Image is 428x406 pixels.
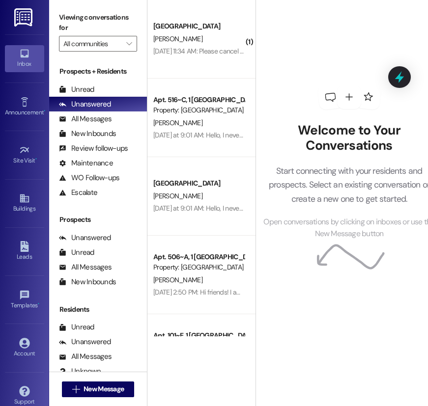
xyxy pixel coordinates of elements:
span: • [35,156,37,162]
img: ResiDesk Logo [14,8,34,27]
label: Viewing conversations for [59,10,137,36]
span: [PERSON_NAME] [153,275,202,284]
div: Prospects [49,215,147,225]
div: Unanswered [59,233,111,243]
div: Apt. 506~A, 1 [GEOGRAPHIC_DATA] [153,252,244,262]
a: Inbox [5,45,44,72]
div: All Messages [59,262,112,272]
div: Unread [59,247,94,258]
span: [PERSON_NAME] [153,191,202,200]
div: Maintenance [59,158,113,168]
div: Apt. 101~E, 1 [GEOGRAPHIC_DATA] [153,330,244,341]
div: All Messages [59,114,112,124]
div: Escalate [59,188,97,198]
a: Site Visit • [5,142,44,168]
span: [PERSON_NAME] [153,118,202,127]
div: [DATE] 11:34 AM: Please cancel my application, I'm moving forward with a different complex [153,47,410,55]
div: Apt. 516~C, 1 [GEOGRAPHIC_DATA] [153,95,244,105]
input: All communities [63,36,121,52]
a: Account [5,335,44,361]
div: New Inbounds [59,129,116,139]
div: Unread [59,84,94,95]
i:  [72,385,80,393]
a: Buildings [5,190,44,217]
div: Unread [59,322,94,332]
div: Residents [49,304,147,315]
div: Review follow-ups [59,143,128,154]
div: Property: [GEOGRAPHIC_DATA] [153,105,244,115]
span: [PERSON_NAME] [153,34,202,43]
div: Unanswered [59,337,111,347]
i:  [126,40,132,48]
div: All Messages [59,352,112,362]
div: Property: [GEOGRAPHIC_DATA] [153,262,244,272]
a: Leads [5,238,44,265]
div: Unanswered [59,99,111,109]
button: New Message [62,381,135,397]
span: • [44,108,45,114]
div: [GEOGRAPHIC_DATA] [153,21,244,31]
div: Prospects + Residents [49,66,147,77]
a: Templates • [5,287,44,313]
span: New Message [84,384,124,394]
div: WO Follow-ups [59,173,119,183]
div: [GEOGRAPHIC_DATA] [153,178,244,189]
div: Unknown [59,366,101,377]
div: New Inbounds [59,277,116,287]
span: • [38,300,39,307]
